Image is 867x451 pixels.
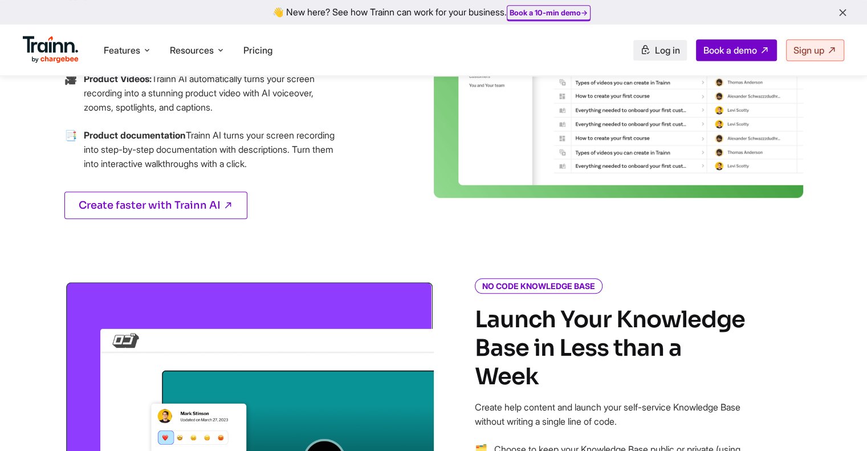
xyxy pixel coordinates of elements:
span: Features [104,44,140,56]
span: Resources [170,44,214,56]
b: Product documentation [84,129,186,141]
span: → [64,128,77,185]
p: Trainn AI automatically turns your screen recording into a stunning product video with AI voiceov... [84,72,338,115]
h4: Launch Your Knowledge Base in Less than a Week [475,306,748,391]
div: 👋 New here? See how Trainn can work for your business. [7,7,860,18]
b: Product Videos: [84,73,152,84]
a: Pricing [243,44,272,56]
a: Create faster with Trainn AI [64,192,247,219]
i: NO CODE KNOWLEDGE BASE [475,278,603,294]
iframe: Chat Widget [810,396,867,451]
span: Book a demo [703,44,757,56]
a: Log in [633,40,687,60]
p: Create help content and launch your self-service Knowledge Base without writing a single line of ... [475,400,748,429]
a: Sign up [786,39,844,61]
a: Book a demo [696,39,777,61]
span: → [64,72,77,128]
img: Trainn Logo [23,36,79,63]
span: Log in [655,44,680,56]
a: Book a 10-min demo→ [510,8,588,17]
div: Widget chat [810,396,867,451]
b: Book a 10-min demo [510,8,581,17]
span: Sign up [793,44,824,56]
p: Trainn AI turns your screen recording into step-by-step documentation with descriptions. Turn the... [84,128,338,171]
